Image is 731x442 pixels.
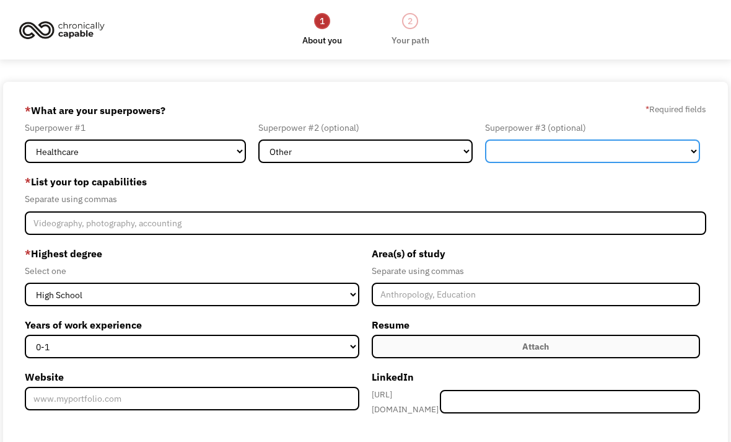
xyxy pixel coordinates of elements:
div: Your path [392,33,429,48]
div: Superpower #1 [25,120,245,135]
a: 2Your path [392,12,429,48]
input: www.myportfolio.com [25,387,359,410]
div: 1 [314,13,330,29]
label: What are your superpowers? [25,100,165,120]
label: Resume [372,315,700,335]
div: Superpower #2 (optional) [258,120,473,135]
input: Videography, photography, accounting [25,211,706,235]
input: Anthropology, Education [372,283,700,306]
label: Attach [372,335,700,358]
div: Superpower #3 (optional) [485,120,699,135]
div: [URL][DOMAIN_NAME] [372,387,440,417]
label: Years of work experience [25,315,359,335]
label: Highest degree [25,244,359,263]
div: 2 [402,13,418,29]
div: About you [302,33,342,48]
label: Required fields [646,102,706,117]
div: Separate using commas [25,192,706,206]
label: Area(s) of study [372,244,700,263]
img: Chronically Capable logo [15,16,108,43]
label: List your top capabilities [25,172,706,192]
div: Separate using commas [372,263,700,278]
label: Website [25,367,359,387]
div: Select one [25,263,359,278]
div: Attach [522,339,549,354]
label: LinkedIn [372,367,700,387]
a: 1About you [302,12,342,48]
